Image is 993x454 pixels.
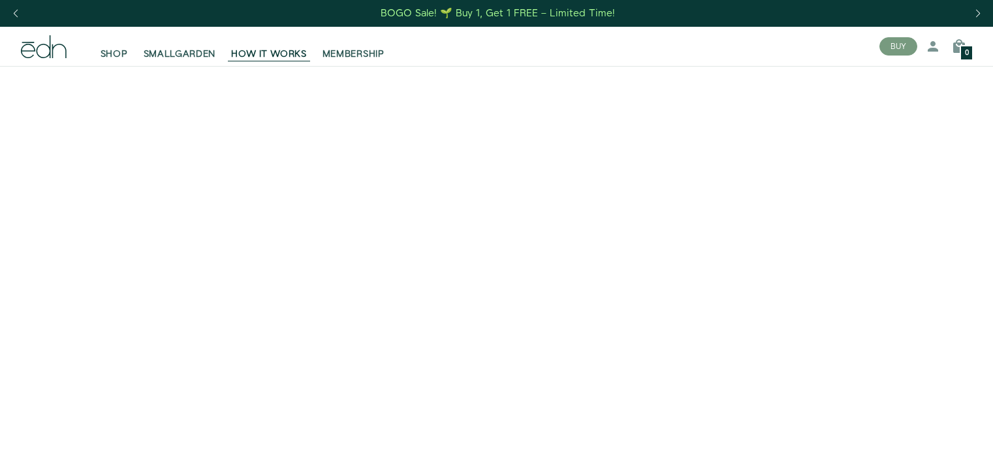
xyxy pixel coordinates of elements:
iframe: Opens a widget where you can find more information [892,415,980,447]
span: MEMBERSHIP [323,48,385,61]
span: SHOP [101,48,128,61]
span: SMALLGARDEN [144,48,216,61]
a: HOW IT WORKS [223,32,314,61]
button: BUY [879,37,917,56]
a: BOGO Sale! 🌱 Buy 1, Get 1 FREE – Limited Time! [379,3,616,24]
a: MEMBERSHIP [315,32,392,61]
span: 0 [965,50,969,57]
span: HOW IT WORKS [231,48,306,61]
a: SMALLGARDEN [136,32,224,61]
div: BOGO Sale! 🌱 Buy 1, Get 1 FREE – Limited Time! [381,7,615,20]
a: SHOP [93,32,136,61]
